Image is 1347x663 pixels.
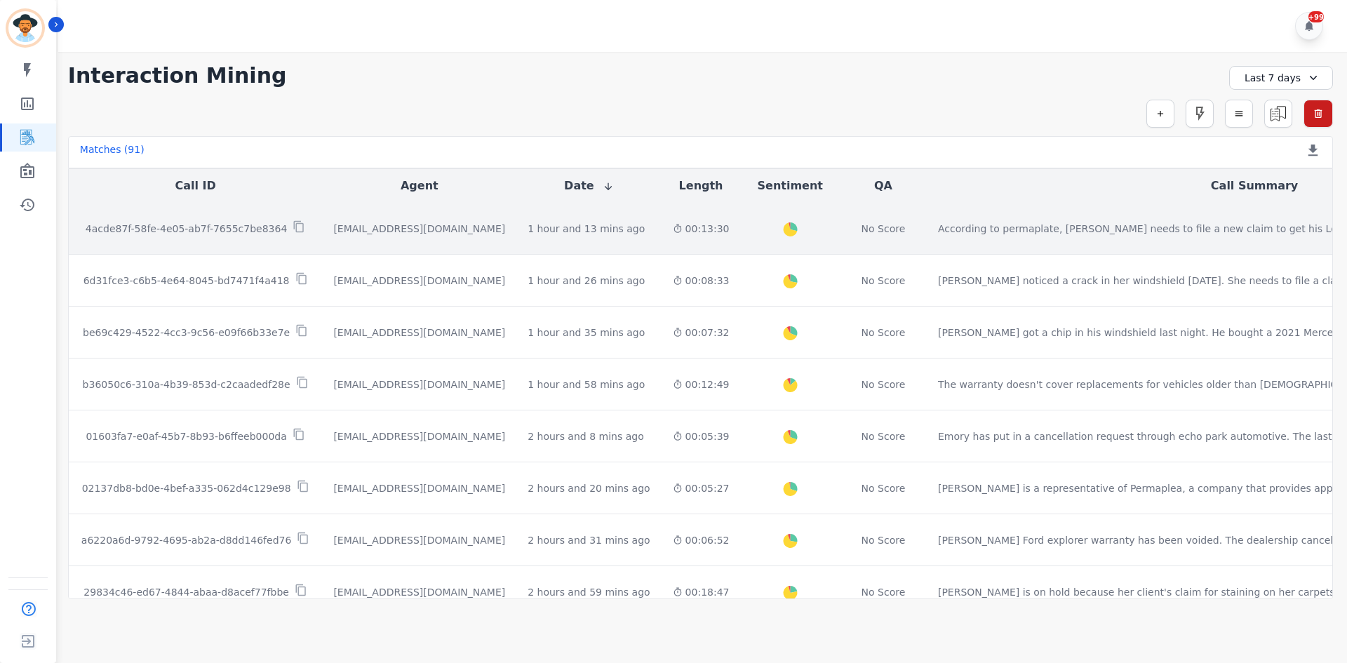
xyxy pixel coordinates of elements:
[673,585,730,599] div: 00:18:47
[862,429,906,443] div: No Score
[1211,178,1298,194] button: Call Summary
[333,274,505,288] div: [EMAIL_ADDRESS][DOMAIN_NAME]
[83,326,290,340] p: be69c429-4522-4cc3-9c56-e09f66b33e7e
[673,326,730,340] div: 00:07:32
[528,377,645,391] div: 1 hour and 58 mins ago
[81,533,292,547] p: a6220a6d-9792-4695-ab2a-d8dd146fed76
[758,178,823,194] button: Sentiment
[333,533,505,547] div: [EMAIL_ADDRESS][DOMAIN_NAME]
[862,533,906,547] div: No Score
[1229,66,1333,90] div: Last 7 days
[333,429,505,443] div: [EMAIL_ADDRESS][DOMAIN_NAME]
[80,142,145,162] div: Matches ( 91 )
[673,481,730,495] div: 00:05:27
[528,585,650,599] div: 2 hours and 59 mins ago
[86,222,287,236] p: 4acde87f-58fe-4e05-ab7f-7655c7be8364
[528,481,650,495] div: 2 hours and 20 mins ago
[673,533,730,547] div: 00:06:52
[673,429,730,443] div: 00:05:39
[862,274,906,288] div: No Score
[862,222,906,236] div: No Score
[528,274,645,288] div: 1 hour and 26 mins ago
[333,585,505,599] div: [EMAIL_ADDRESS][DOMAIN_NAME]
[333,222,505,236] div: [EMAIL_ADDRESS][DOMAIN_NAME]
[862,585,906,599] div: No Score
[528,326,645,340] div: 1 hour and 35 mins ago
[673,222,730,236] div: 00:13:30
[68,63,287,88] h1: Interaction Mining
[673,377,730,391] div: 00:12:49
[83,585,289,599] p: 29834c46-ed67-4844-abaa-d8acef77fbbe
[333,481,505,495] div: [EMAIL_ADDRESS][DOMAIN_NAME]
[862,481,906,495] div: No Score
[528,429,644,443] div: 2 hours and 8 mins ago
[528,222,645,236] div: 1 hour and 13 mins ago
[679,178,723,194] button: Length
[8,11,42,45] img: Bordered avatar
[86,429,286,443] p: 01603fa7-e0af-45b7-8b93-b6ffeeb000da
[862,326,906,340] div: No Score
[528,533,650,547] div: 2 hours and 31 mins ago
[874,178,892,194] button: QA
[175,178,215,194] button: Call ID
[401,178,438,194] button: Agent
[82,481,291,495] p: 02137db8-bd0e-4bef-a335-062d4c129e98
[564,178,614,194] button: Date
[83,377,290,391] p: b36050c6-310a-4b39-853d-c2caadedf28e
[333,326,505,340] div: [EMAIL_ADDRESS][DOMAIN_NAME]
[83,274,290,288] p: 6d31fce3-c6b5-4e64-8045-bd7471f4a418
[333,377,505,391] div: [EMAIL_ADDRESS][DOMAIN_NAME]
[1308,11,1324,22] div: +99
[673,274,730,288] div: 00:08:33
[862,377,906,391] div: No Score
